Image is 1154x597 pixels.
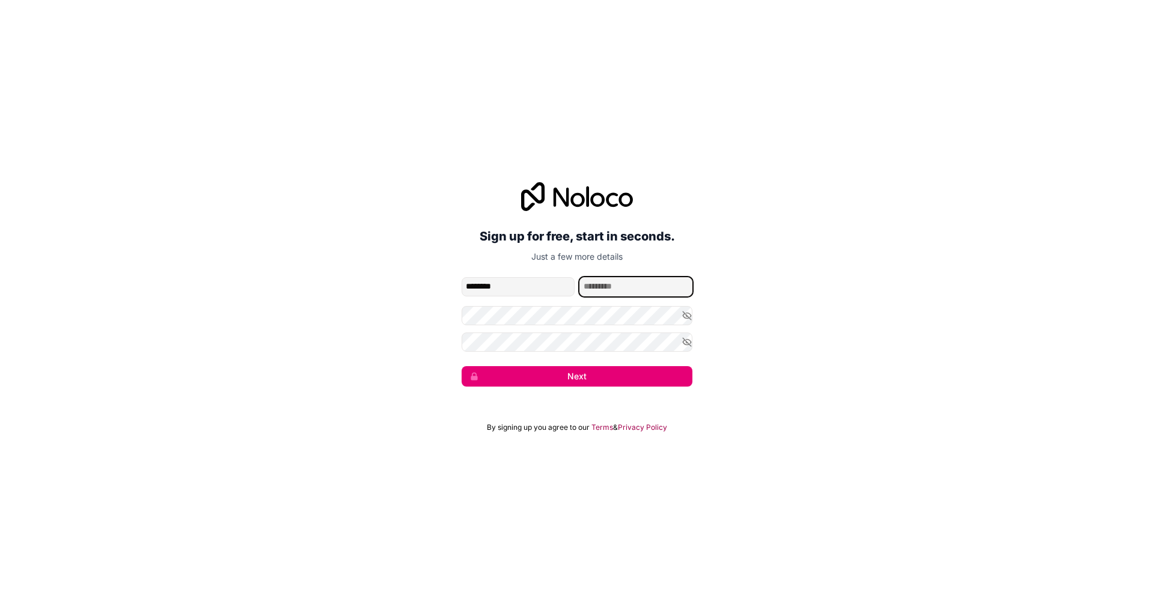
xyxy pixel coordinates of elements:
span: & [613,423,618,432]
input: family-name [579,277,692,296]
a: Terms [591,423,613,432]
input: Password [462,306,692,325]
h2: Sign up for free, start in seconds. [462,225,692,247]
input: given-name [462,277,575,296]
p: Just a few more details [462,251,692,263]
input: Confirm password [462,332,692,352]
button: Next [462,366,692,387]
a: Privacy Policy [618,423,667,432]
span: By signing up you agree to our [487,423,590,432]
